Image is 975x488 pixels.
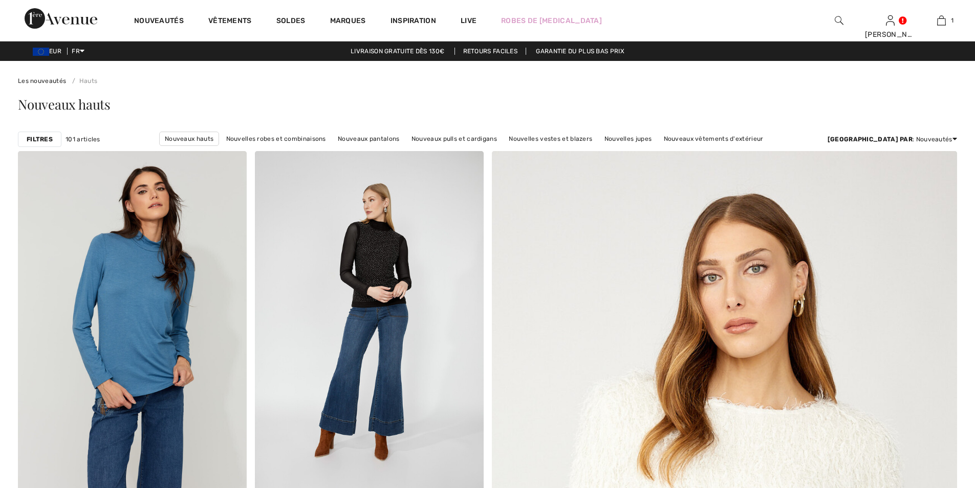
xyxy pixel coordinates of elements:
[208,16,252,27] a: Vêtements
[342,48,452,55] a: Livraison gratuite dès 130€
[659,132,769,145] a: Nouveaux vêtements d'extérieur
[25,8,97,29] img: 1ère Avenue
[33,48,49,56] img: Euro
[916,14,966,27] a: 1
[461,15,476,26] a: Live
[68,77,98,84] a: Hauts
[951,16,954,25] span: 1
[865,29,915,40] div: [PERSON_NAME]
[406,132,502,145] a: Nouveaux pulls et cardigans
[599,132,657,145] a: Nouvelles jupes
[72,48,84,55] span: FR
[276,16,306,27] a: Soldes
[27,135,53,144] strong: Filtres
[501,15,602,26] a: Robes de [MEDICAL_DATA]
[66,135,100,144] span: 101 articles
[828,135,957,144] div: : Nouveautés
[330,16,366,27] a: Marques
[18,77,66,84] a: Les nouveautés
[221,132,331,145] a: Nouvelles robes et combinaisons
[828,136,913,143] strong: [GEOGRAPHIC_DATA] par
[886,15,895,25] a: Se connecter
[937,14,946,27] img: Mon panier
[159,132,219,146] a: Nouveaux hauts
[886,14,895,27] img: Mes infos
[528,48,633,55] a: Garantie du plus bas prix
[835,14,843,27] img: recherche
[333,132,404,145] a: Nouveaux pantalons
[18,95,111,113] span: Nouveaux hauts
[454,48,527,55] a: Retours faciles
[910,411,965,437] iframe: Ouvre un widget dans lequel vous pouvez trouver plus d’informations
[391,16,436,27] span: Inspiration
[33,48,66,55] span: EUR
[504,132,597,145] a: Nouvelles vestes et blazers
[134,16,184,27] a: Nouveautés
